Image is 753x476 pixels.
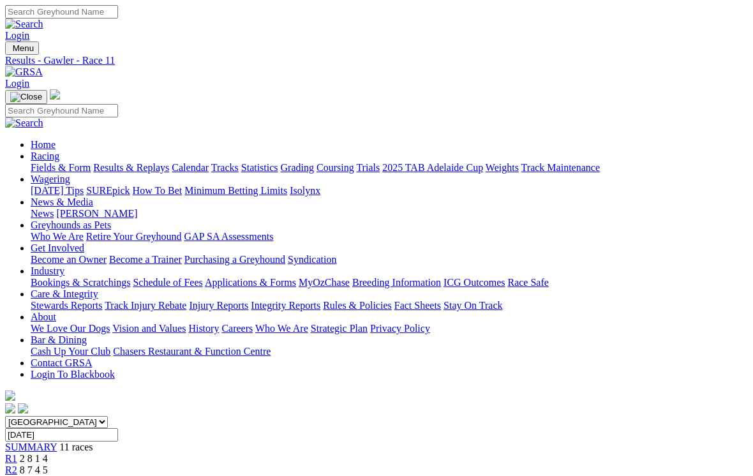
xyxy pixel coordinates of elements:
[56,208,137,219] a: [PERSON_NAME]
[205,277,296,288] a: Applications & Forms
[31,162,748,174] div: Racing
[50,89,60,100] img: logo-grsa-white.png
[5,403,15,413] img: facebook.svg
[290,185,320,196] a: Isolynx
[221,323,253,334] a: Careers
[31,323,110,334] a: We Love Our Dogs
[323,300,392,311] a: Rules & Policies
[31,311,56,322] a: About
[444,277,505,288] a: ICG Outcomes
[5,104,118,117] input: Search
[31,346,110,357] a: Cash Up Your Club
[31,185,84,196] a: [DATE] Tips
[93,162,169,173] a: Results & Replays
[5,19,43,30] img: Search
[507,277,548,288] a: Race Safe
[31,323,748,334] div: About
[5,465,17,475] a: R2
[20,453,48,464] span: 2 8 1 4
[20,465,48,475] span: 8 7 4 5
[5,5,118,19] input: Search
[31,231,748,242] div: Greyhounds as Pets
[352,277,441,288] a: Breeding Information
[5,442,57,452] a: SUMMARY
[31,277,748,288] div: Industry
[31,254,107,265] a: Become an Owner
[31,185,748,197] div: Wagering
[5,428,118,442] input: Select date
[31,242,84,253] a: Get Involved
[5,390,15,401] img: logo-grsa-white.png
[5,66,43,78] img: GRSA
[31,208,54,219] a: News
[394,300,441,311] a: Fact Sheets
[13,43,34,53] span: Menu
[31,254,748,265] div: Get Involved
[184,231,274,242] a: GAP SA Assessments
[288,254,336,265] a: Syndication
[5,117,43,129] img: Search
[31,346,748,357] div: Bar & Dining
[133,185,183,196] a: How To Bet
[31,300,102,311] a: Stewards Reports
[521,162,600,173] a: Track Maintenance
[31,208,748,219] div: News & Media
[444,300,502,311] a: Stay On Track
[211,162,239,173] a: Tracks
[113,346,271,357] a: Chasers Restaurant & Function Centre
[133,277,202,288] a: Schedule of Fees
[241,162,278,173] a: Statistics
[105,300,186,311] a: Track Injury Rebate
[281,162,314,173] a: Grading
[31,162,91,173] a: Fields & Form
[311,323,368,334] a: Strategic Plan
[255,323,308,334] a: Who We Are
[112,323,186,334] a: Vision and Values
[31,231,84,242] a: Who We Are
[5,78,29,89] a: Login
[10,92,42,102] img: Close
[31,265,64,276] a: Industry
[251,300,320,311] a: Integrity Reports
[109,254,182,265] a: Become a Trainer
[172,162,209,173] a: Calendar
[31,174,70,184] a: Wagering
[86,231,182,242] a: Retire Your Greyhound
[31,300,748,311] div: Care & Integrity
[18,403,28,413] img: twitter.svg
[184,254,285,265] a: Purchasing a Greyhound
[5,55,748,66] a: Results - Gawler - Race 11
[370,323,430,334] a: Privacy Policy
[299,277,350,288] a: MyOzChase
[486,162,519,173] a: Weights
[5,41,39,55] button: Toggle navigation
[5,30,29,41] a: Login
[317,162,354,173] a: Coursing
[31,151,59,161] a: Racing
[31,197,93,207] a: News & Media
[382,162,483,173] a: 2025 TAB Adelaide Cup
[184,185,287,196] a: Minimum Betting Limits
[188,323,219,334] a: History
[59,442,93,452] span: 11 races
[31,288,98,299] a: Care & Integrity
[5,453,17,464] a: R1
[31,334,87,345] a: Bar & Dining
[31,139,56,150] a: Home
[189,300,248,311] a: Injury Reports
[86,185,130,196] a: SUREpick
[31,277,130,288] a: Bookings & Scratchings
[31,369,115,380] a: Login To Blackbook
[5,90,47,104] button: Toggle navigation
[31,219,111,230] a: Greyhounds as Pets
[31,357,92,368] a: Contact GRSA
[356,162,380,173] a: Trials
